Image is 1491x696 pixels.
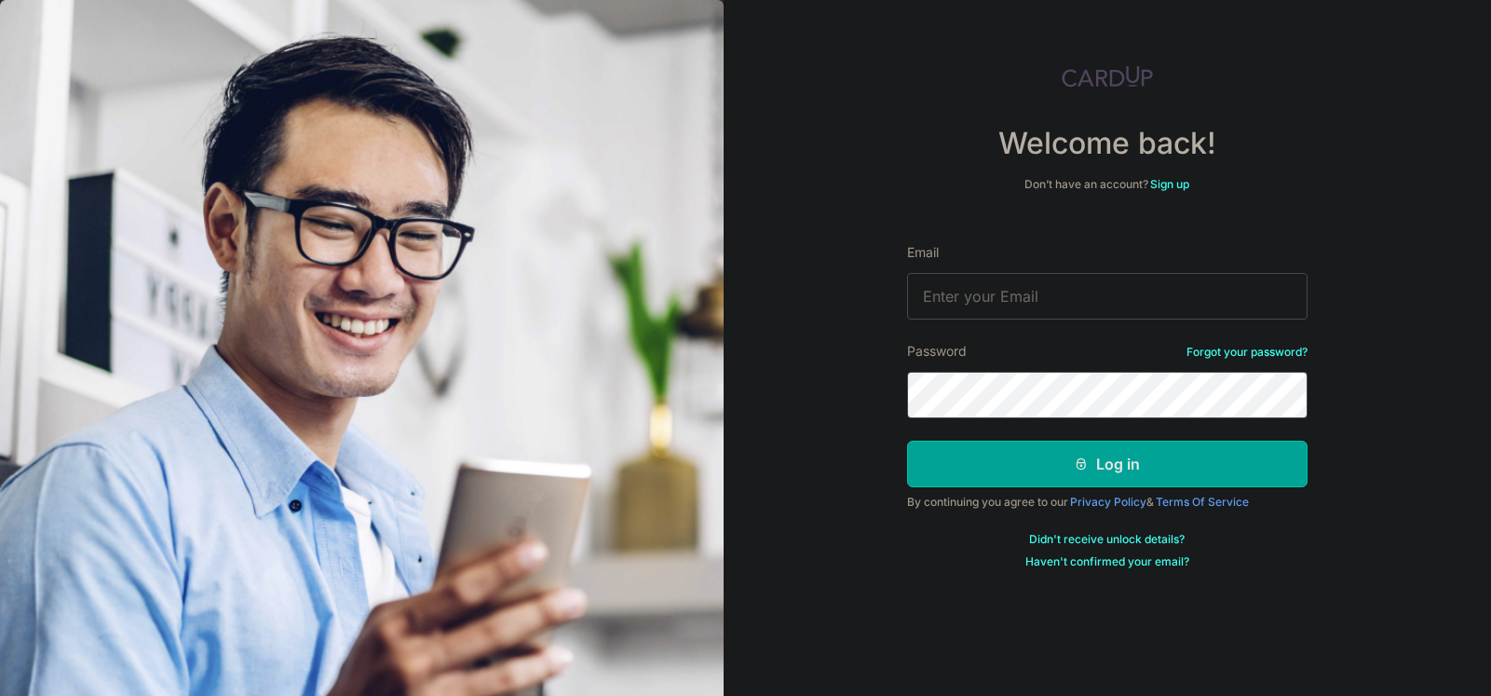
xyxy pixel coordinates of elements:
a: Haven't confirmed your email? [1025,554,1189,569]
h4: Welcome back! [907,125,1308,162]
a: Forgot your password? [1186,345,1308,360]
a: Didn't receive unlock details? [1029,532,1185,547]
button: Log in [907,441,1308,487]
a: Privacy Policy [1070,495,1146,509]
img: CardUp Logo [1062,65,1153,88]
a: Terms Of Service [1156,495,1249,509]
div: Don’t have an account? [907,177,1308,192]
div: By continuing you agree to our & [907,495,1308,510]
a: Sign up [1150,177,1189,191]
label: Password [907,342,967,361]
label: Email [907,243,939,262]
input: Enter your Email [907,273,1308,320]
